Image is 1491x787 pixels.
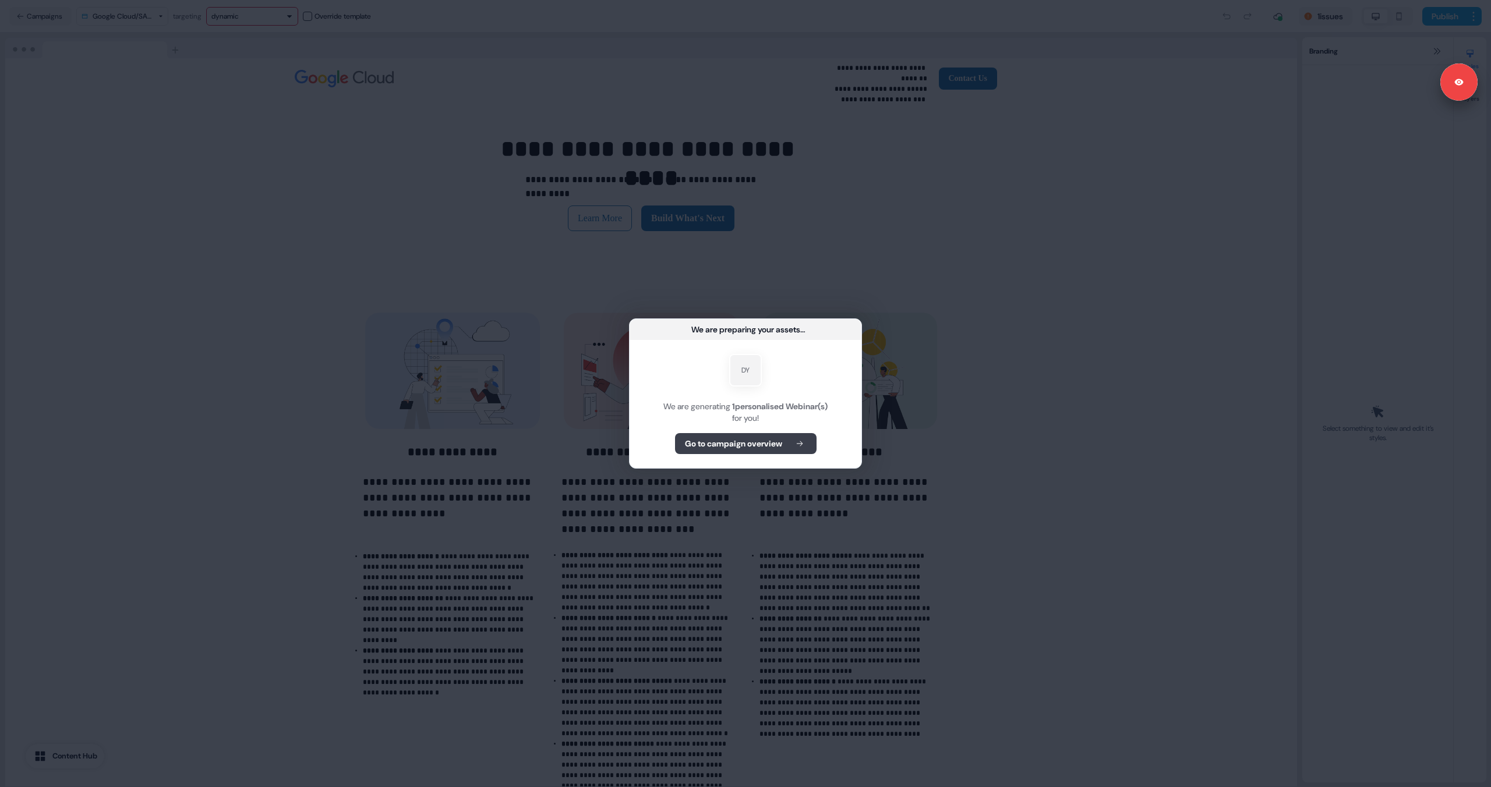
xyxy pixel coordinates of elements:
[644,400,847,424] div: We are generating for you!
[732,401,828,412] b: 1 personalised Webinar(s)
[741,364,750,376] div: DY
[800,324,805,335] div: ...
[691,324,800,335] div: We are preparing your assets
[685,438,782,449] b: Go to campaign overview
[675,433,817,454] button: Go to campaign overview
